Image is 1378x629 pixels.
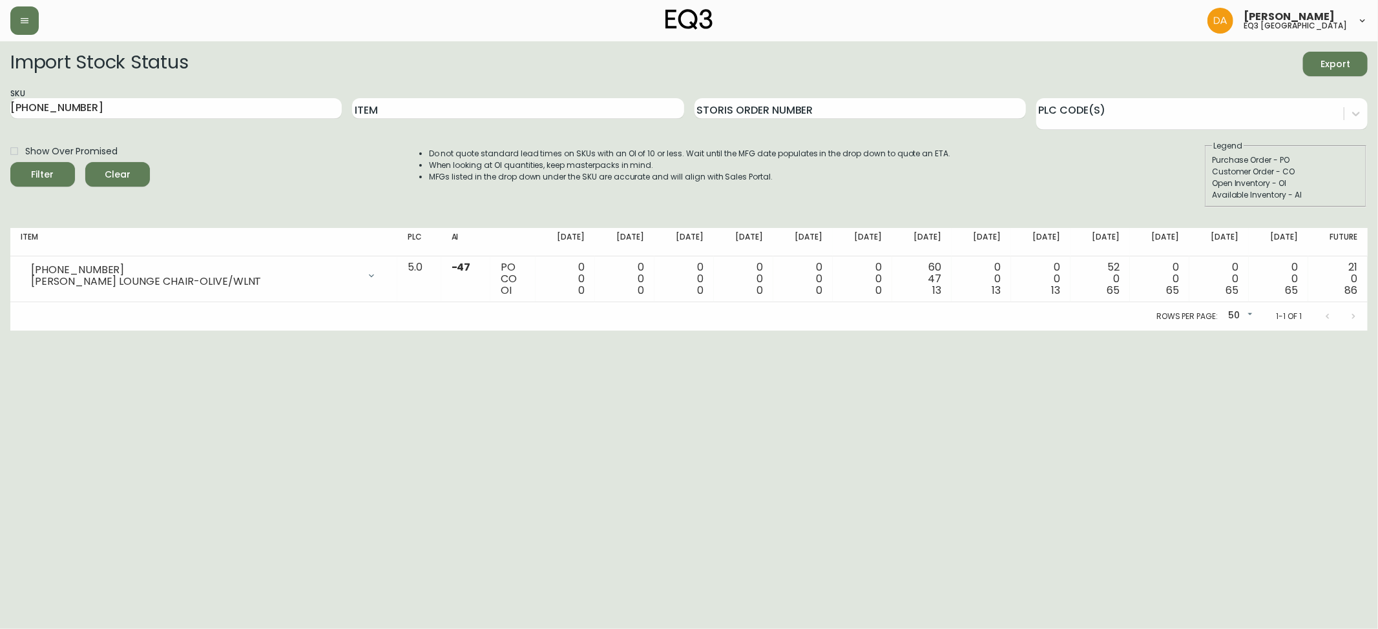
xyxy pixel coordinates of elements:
div: 0 0 [843,262,882,296]
div: [PERSON_NAME] LOUNGE CHAIR-OLIVE/WLNT [31,276,359,287]
th: [DATE] [595,228,654,256]
span: 65 [1285,283,1298,298]
th: Item [10,228,397,256]
span: 0 [578,283,585,298]
div: 0 0 [605,262,644,296]
th: [DATE] [714,228,773,256]
th: [DATE] [773,228,833,256]
div: 0 0 [546,262,585,296]
span: Clear [96,167,140,183]
legend: Legend [1212,140,1244,152]
th: [DATE] [1130,228,1189,256]
span: 65 [1107,283,1120,298]
li: Do not quote standard lead times on SKUs with an OI of 10 or less. Wait until the MFG date popula... [429,148,951,160]
span: OI [501,283,512,298]
div: 0 0 [1200,262,1238,296]
div: 0 0 [1140,262,1179,296]
button: Export [1303,52,1368,76]
th: [DATE] [1249,228,1308,256]
span: 0 [638,283,644,298]
span: 0 [816,283,822,298]
h5: eq3 [GEOGRAPHIC_DATA] [1244,22,1347,30]
span: 65 [1226,283,1238,298]
span: 86 [1344,283,1357,298]
span: 13 [1051,283,1060,298]
div: 0 0 [1021,262,1060,296]
th: PLC [397,228,441,256]
span: Show Over Promised [25,145,118,158]
li: MFGs listed in the drop down under the SKU are accurate and will align with Sales Portal. [429,171,951,183]
button: Clear [85,162,150,187]
div: 0 0 [665,262,704,296]
th: [DATE] [892,228,952,256]
div: Open Inventory - OI [1212,178,1359,189]
th: AI [441,228,490,256]
td: 5.0 [397,256,441,302]
span: -47 [452,260,471,274]
div: Purchase Order - PO [1212,154,1359,166]
h2: Import Stock Status [10,52,188,76]
p: 1-1 of 1 [1276,311,1302,322]
th: Future [1308,228,1368,256]
th: [DATE] [1070,228,1130,256]
div: 0 0 [724,262,763,296]
div: 21 0 [1319,262,1357,296]
span: 0 [697,283,704,298]
th: [DATE] [833,228,892,256]
p: Rows per page: [1156,311,1218,322]
div: [PHONE_NUMBER][PERSON_NAME] LOUNGE CHAIR-OLIVE/WLNT [21,262,387,290]
span: 13 [932,283,941,298]
div: Available Inventory - AI [1212,189,1359,201]
div: PO CO [501,262,525,296]
span: Export [1313,56,1357,72]
div: 0 0 [784,262,822,296]
div: Filter [32,167,54,183]
span: [PERSON_NAME] [1244,12,1335,22]
div: [PHONE_NUMBER] [31,264,359,276]
div: 52 0 [1081,262,1120,296]
img: dd1a7e8db21a0ac8adbf82b84ca05374 [1207,8,1233,34]
div: 0 0 [1259,262,1298,296]
li: When looking at OI quantities, keep masterpacks in mind. [429,160,951,171]
th: [DATE] [1189,228,1249,256]
button: Filter [10,162,75,187]
th: [DATE] [1011,228,1070,256]
span: 0 [757,283,763,298]
div: Customer Order - CO [1212,166,1359,178]
th: [DATE] [654,228,714,256]
div: 50 [1223,305,1255,327]
span: 65 [1166,283,1179,298]
span: 13 [992,283,1001,298]
img: logo [665,9,713,30]
div: 60 47 [903,262,941,296]
th: [DATE] [952,228,1011,256]
div: 0 0 [962,262,1001,296]
span: 0 [875,283,882,298]
th: [DATE] [536,228,595,256]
